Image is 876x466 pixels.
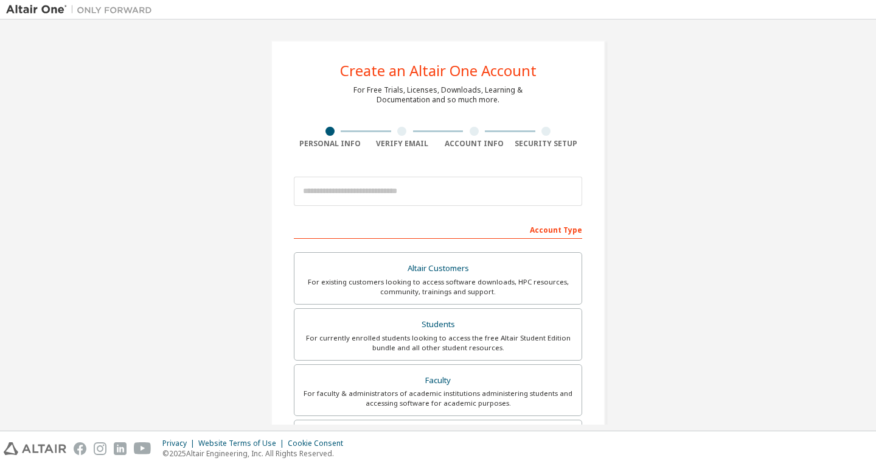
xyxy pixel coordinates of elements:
div: Privacy [162,439,198,448]
div: For existing customers looking to access software downloads, HPC resources, community, trainings ... [302,277,574,297]
img: linkedin.svg [114,442,127,455]
div: Students [302,316,574,333]
img: altair_logo.svg [4,442,66,455]
div: Account Type [294,219,582,239]
div: Altair Customers [302,260,574,277]
div: For faculty & administrators of academic institutions administering students and accessing softwa... [302,389,574,408]
img: Altair One [6,4,158,16]
img: youtube.svg [134,442,151,455]
div: For currently enrolled students looking to access the free Altair Student Edition bundle and all ... [302,333,574,353]
div: Account Info [438,139,510,149]
img: instagram.svg [94,442,106,455]
div: Cookie Consent [288,439,350,448]
div: Personal Info [294,139,366,149]
div: Create an Altair One Account [340,63,537,78]
div: Website Terms of Use [198,439,288,448]
div: Security Setup [510,139,583,149]
div: Faculty [302,372,574,389]
div: Verify Email [366,139,439,149]
p: © 2025 Altair Engineering, Inc. All Rights Reserved. [162,448,350,459]
div: For Free Trials, Licenses, Downloads, Learning & Documentation and so much more. [353,85,523,105]
img: facebook.svg [74,442,86,455]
